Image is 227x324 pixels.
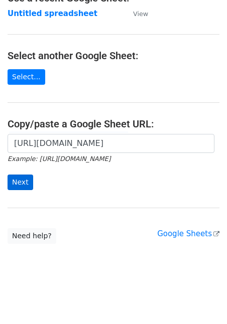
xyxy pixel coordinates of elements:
h4: Select another Google Sheet: [8,50,219,62]
input: Paste your Google Sheet URL here [8,134,214,153]
small: Example: [URL][DOMAIN_NAME] [8,155,110,163]
a: Select... [8,69,45,85]
small: View [133,10,148,18]
a: Untitled spreadsheet [8,9,97,18]
a: Need help? [8,228,56,244]
a: View [123,9,148,18]
a: Google Sheets [157,229,219,238]
input: Next [8,175,33,190]
iframe: Chat Widget [177,276,227,324]
h4: Copy/paste a Google Sheet URL: [8,118,219,130]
